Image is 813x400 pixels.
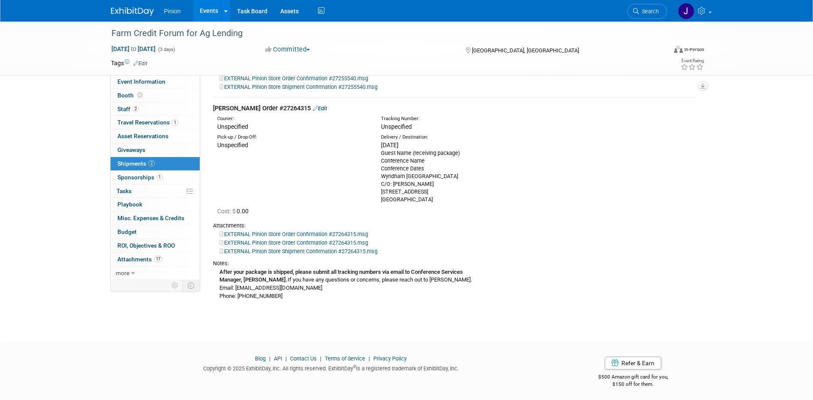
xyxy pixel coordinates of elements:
div: $500 Amazon gift card for you, [564,368,702,388]
a: EXTERNAL Pinion Store Order Confirmation #27264315.msg [219,239,368,246]
span: Giveaways [117,146,145,153]
span: Playbook [117,201,142,208]
span: Pinion [164,8,181,15]
span: | [366,355,372,362]
a: Misc. Expenses & Credits [111,212,200,225]
a: Budget [111,225,200,239]
span: | [267,355,273,362]
span: Cost: $ [217,208,237,215]
span: 2 [132,106,139,112]
div: Unspecified [217,122,368,131]
span: Misc. Expenses & Credits [117,215,184,221]
div: Event Format [616,45,705,58]
a: API [274,355,282,362]
a: Search [627,4,667,19]
a: Blog [255,355,266,362]
a: EXTERNAL Pinion Store Order Confirmation #27264315.msg [219,231,368,237]
a: Asset Reservations [111,130,200,143]
span: | [318,355,324,362]
div: Tracking Number: [381,115,573,122]
a: EXTERNAL Pinion Store Shipment Confirmation #27255540.msg [219,84,378,90]
img: Jennifer Plumisto [678,3,694,19]
a: Refer & Earn [605,357,661,370]
span: 1 [172,119,178,126]
span: Staff [117,106,139,112]
span: Tasks [117,188,132,194]
a: Terms of Service [325,355,365,362]
button: Committed [262,45,313,54]
img: Format-Inperson.png [674,46,683,53]
span: Booth not reserved yet [136,92,144,98]
span: 1 [156,174,163,180]
span: more [116,270,129,276]
a: Giveaways [111,143,200,157]
div: Event Rating [681,59,704,63]
a: Playbook [111,198,200,211]
span: 0.00 [217,208,252,215]
span: Budget [117,228,137,235]
a: ROI, Objectives & ROO [111,239,200,252]
span: 2 [148,160,155,167]
div: Notes: [213,260,696,267]
span: Event Information [117,78,165,85]
a: Staff2 [111,103,200,116]
div: [PERSON_NAME] Order #27264315 [213,104,696,113]
a: Event Information [111,75,200,88]
span: Shipments [117,160,155,167]
span: (3 days) [157,47,175,52]
span: Sponsorships [117,174,163,181]
div: Guest Name (receiving package) Conference Name Conference Dates Wyndham [GEOGRAPHIC_DATA] C/O: [P... [381,149,532,203]
div: Pick-up / Drop-Off: [217,134,368,141]
a: Booth [111,89,200,102]
img: ExhibitDay [111,7,154,16]
b: Manager, [PERSON_NAME]. [219,276,288,283]
span: Unspecified [381,123,412,130]
td: Toggle Event Tabs [182,280,200,291]
span: 17 [154,256,162,262]
div: Copyright © 2025 ExhibitDay, Inc. All rights reserved. ExhibitDay is a registered trademark of Ex... [111,363,552,373]
a: Contact Us [290,355,317,362]
a: Travel Reservations1 [111,116,200,129]
span: ROI, Objectives & ROO [117,242,175,249]
a: Attachments17 [111,253,200,266]
a: Privacy Policy [373,355,407,362]
span: Search [639,8,659,15]
div: Courier: [217,115,368,122]
div: $150 off for them. [564,381,702,388]
a: EXTERNAL Pinion Store Shipment Confirmation #27264315.msg [219,248,378,255]
span: Booth [117,92,144,99]
b: After your package is shipped, please submit all tracking numbers via email to Conference Services [219,269,463,275]
td: Personalize Event Tab Strip [168,280,183,291]
a: Tasks [111,185,200,198]
a: Edit [133,61,147,67]
span: [GEOGRAPHIC_DATA], [GEOGRAPHIC_DATA] [472,47,579,54]
div: If you have any questions or concerns, please reach out to [PERSON_NAME]. Email: [EMAIL_ADDRESS][... [213,267,696,300]
a: EXTERNAL Pinion Store Order Confirmation #27255540.msg [219,75,368,82]
span: Unspecified [217,142,248,148]
div: Delivery / Destination: [381,134,532,141]
a: Sponsorships1 [111,171,200,184]
span: | [283,355,289,362]
sup: ® [353,364,356,369]
a: Edit [313,105,327,112]
span: Attachments [117,256,162,263]
div: In-Person [684,46,704,53]
td: Tags [111,59,147,67]
a: Shipments2 [111,157,200,170]
div: [DATE] [381,141,532,149]
div: Attachments: [213,222,696,230]
span: Asset Reservations [117,133,168,139]
a: more [111,267,200,280]
div: Farm Credit Forum for Ag Lending [108,26,654,41]
span: Travel Reservations [117,119,178,126]
span: to [129,45,138,52]
span: [DATE] [DATE] [111,45,156,53]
